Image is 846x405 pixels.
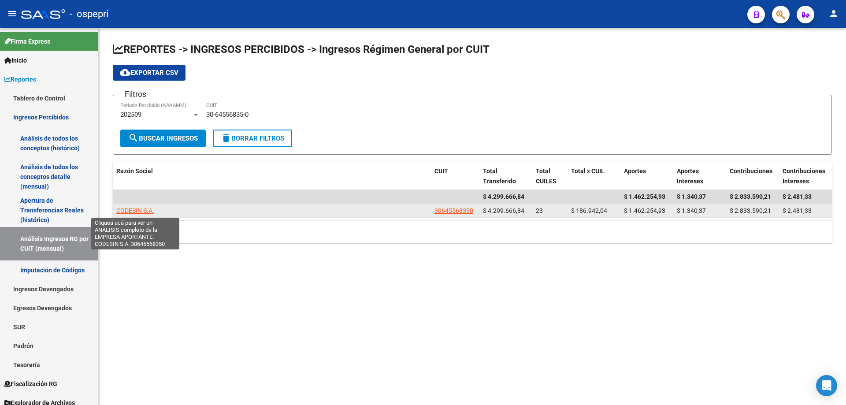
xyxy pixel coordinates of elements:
datatable-header-cell: CUIT [431,162,479,191]
datatable-header-cell: Total Transferido [479,162,532,191]
datatable-header-cell: Contribuciones [726,162,779,191]
span: Total x CUIL [571,167,605,175]
span: $ 2.481,33 [783,207,812,214]
span: Fiscalización RG [4,379,57,389]
mat-icon: person [828,8,839,19]
span: Reportes [4,74,36,84]
mat-icon: delete [221,133,231,143]
span: REPORTES -> INGRESOS PERCIBIDOS -> Ingresos Régimen General por CUIT [113,43,490,56]
span: CUIT [434,167,448,175]
mat-icon: menu [7,8,18,19]
span: 23 [536,207,543,214]
span: Exportar CSV [120,69,178,77]
span: Total CUILES [536,167,557,185]
span: - ospepri [70,4,108,24]
span: Firma Express [4,37,50,46]
datatable-header-cell: Total x CUIL [568,162,620,191]
mat-icon: search [128,133,139,143]
span: Aportes [624,167,646,175]
button: Exportar CSV [113,65,186,81]
span: 30645568350 [434,207,473,214]
span: 202509 [120,111,141,119]
span: Contribuciones Intereses [783,167,825,185]
span: $ 1.340,37 [677,207,706,214]
span: Aportes Intereses [677,167,703,185]
span: CODESIN S.A. [116,207,154,214]
mat-icon: cloud_download [120,67,130,78]
h3: Filtros [120,88,151,100]
span: Razón Social [116,167,153,175]
span: $ 186.942,04 [571,207,607,214]
datatable-header-cell: Razón Social [113,162,431,191]
button: Borrar Filtros [213,130,292,147]
span: $ 1.340,37 [677,193,706,200]
span: $ 2.833.590,21 [730,193,771,200]
span: Borrar Filtros [221,134,284,142]
span: Buscar Ingresos [128,134,198,142]
span: $ 4.299.666,84 [483,207,524,214]
span: $ 1.462.254,93 [624,193,665,200]
datatable-header-cell: Aportes [620,162,673,191]
span: Contribuciones [730,167,772,175]
span: $ 1.462.254,93 [624,207,665,214]
span: $ 4.299.666,84 [483,193,524,200]
datatable-header-cell: Contribuciones Intereses [779,162,832,191]
datatable-header-cell: Aportes Intereses [673,162,726,191]
div: Open Intercom Messenger [816,375,837,396]
span: $ 2.481,33 [783,193,812,200]
span: $ 2.833.590,21 [730,207,771,214]
button: Buscar Ingresos [120,130,206,147]
span: Total Transferido [483,167,516,185]
datatable-header-cell: Total CUILES [532,162,568,191]
span: Inicio [4,56,27,65]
